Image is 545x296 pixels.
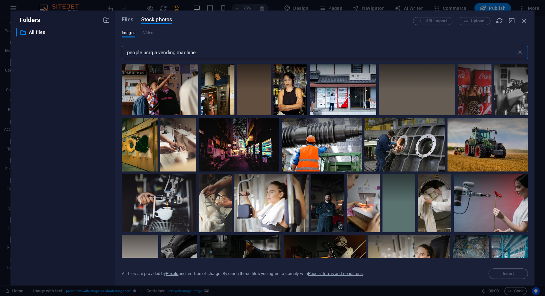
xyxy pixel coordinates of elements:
[141,16,172,24] span: Stock photos
[16,28,17,36] div: ​
[122,16,133,24] span: Files
[122,271,364,277] div: All files are provided by and are free of charge. By using these files you agree to comply with .
[496,17,503,24] i: Reload
[103,16,110,24] i: Create new folder
[122,46,517,59] input: Search
[489,268,528,279] span: Select a file first
[143,29,156,37] span: This file type is not supported by this element
[308,271,363,276] a: Pexels’ terms and conditions
[166,271,179,276] a: Pexels
[521,17,528,24] i: Close
[29,29,98,36] p: All files
[122,29,135,37] span: Images
[508,17,515,24] i: Minimize
[16,16,40,24] p: Folders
